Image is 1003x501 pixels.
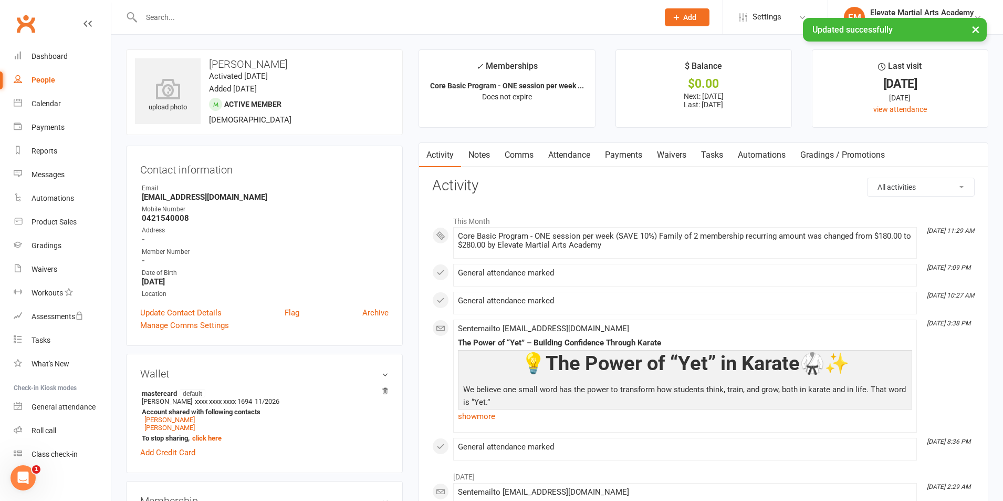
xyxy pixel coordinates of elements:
a: Update Contact Details [140,306,222,319]
div: The Power of “Yet” – Building Confidence Through Karate [458,339,912,347]
a: Gradings [14,234,111,258]
a: What's New [14,352,111,376]
a: [PERSON_NAME] [144,424,195,432]
div: Last visit [878,59,922,78]
div: People [32,76,55,84]
strong: [EMAIL_ADDRESS][DOMAIN_NAME] [142,192,389,202]
a: Waivers [14,258,111,281]
div: Messages [32,170,65,179]
div: Updated successfully [803,18,987,42]
strong: To stop sharing, [142,434,383,442]
a: Payments [598,143,650,167]
div: Elevate Martial Arts Academy [870,17,974,27]
span: [DEMOGRAPHIC_DATA] [209,115,291,125]
a: Roll call [14,419,111,443]
button: × [966,18,985,40]
div: Reports [32,147,57,155]
h3: [PERSON_NAME] [135,58,394,70]
a: Tasks [14,329,111,352]
div: Calendar [32,99,61,108]
a: Dashboard [14,45,111,68]
div: Address [142,226,389,236]
div: Email [142,183,389,193]
div: Assessments [32,312,83,321]
div: Class check-in [32,450,78,458]
div: Gradings [32,241,61,250]
div: EM [844,7,865,28]
div: $0.00 [625,78,782,89]
div: Member Number [142,247,389,257]
iframe: Intercom live chat [11,465,36,490]
a: Tasks [694,143,730,167]
a: Manage Comms Settings [140,319,229,332]
div: upload photo [135,78,201,113]
div: [DATE] [822,78,978,89]
a: Flag [285,306,299,319]
div: General attendance marked [458,443,912,452]
div: Dashboard [32,52,68,60]
span: Settings [753,5,781,29]
a: Add Credit Card [140,446,195,459]
i: [DATE] 11:29 AM [927,227,974,234]
a: Gradings / Promotions [793,143,892,167]
a: General attendance kiosk mode [14,395,111,419]
div: [DATE] [822,92,978,104]
strong: mastercard [142,389,383,397]
span: 💡The Power of “Yet” in Karate🥋✨ [521,352,849,375]
h3: Activity [432,178,975,194]
div: $ Balance [685,59,722,78]
strong: 0421540008 [142,213,389,223]
div: Date of Birth [142,268,389,278]
p: We believe one small word has the power to transform how students think, train, and grow, both in... [461,383,910,411]
p: Next: [DATE] Last: [DATE] [625,92,782,109]
a: Class kiosk mode [14,443,111,466]
div: What's New [32,360,69,368]
input: Search... [138,10,651,25]
div: Core Basic Program - ONE session per week (SAVE 10%) Family of 2 membership recurring amount was ... [458,232,912,250]
a: Notes [461,143,497,167]
a: Comms [497,143,541,167]
div: Memberships [476,59,538,79]
div: Automations [32,194,74,202]
a: Messages [14,163,111,187]
div: General attendance marked [458,269,912,278]
span: Add [683,13,696,22]
div: Workouts [32,289,63,297]
a: Assessments [14,305,111,329]
a: click here [192,434,222,442]
a: Automations [730,143,793,167]
a: Automations [14,187,111,210]
li: [PERSON_NAME] [140,387,389,444]
i: [DATE] 2:29 AM [927,483,970,490]
div: Payments [32,123,65,131]
strong: [DATE] [142,277,389,287]
i: [DATE] 10:27 AM [927,292,974,299]
a: [PERSON_NAME] [144,416,195,424]
a: Archive [362,306,389,319]
time: Added [DATE] [209,84,257,94]
div: Waivers [32,265,57,273]
li: This Month [432,210,975,227]
a: show more [458,409,912,424]
time: Activated [DATE] [209,71,268,81]
span: Sent email to [EMAIL_ADDRESS][DOMAIN_NAME] [458,324,629,333]
button: Add [665,8,709,26]
span: Does not expire [482,93,532,101]
div: Tasks [32,336,50,344]
i: [DATE] 7:09 PM [927,264,970,271]
i: [DATE] 3:38 PM [927,320,970,327]
div: General attendance marked [458,296,912,305]
a: view attendance [873,105,927,114]
li: [DATE] [432,466,975,483]
a: Reports [14,139,111,163]
a: Calendar [14,92,111,116]
a: People [14,68,111,92]
a: Clubworx [13,11,39,37]
span: 1 [32,465,40,474]
div: General attendance [32,403,96,411]
div: Mobile Number [142,205,389,214]
span: Sent email to [EMAIL_ADDRESS][DOMAIN_NAME] [458,487,629,497]
a: Attendance [541,143,598,167]
h3: Contact information [140,160,389,176]
div: Roll call [32,426,56,435]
